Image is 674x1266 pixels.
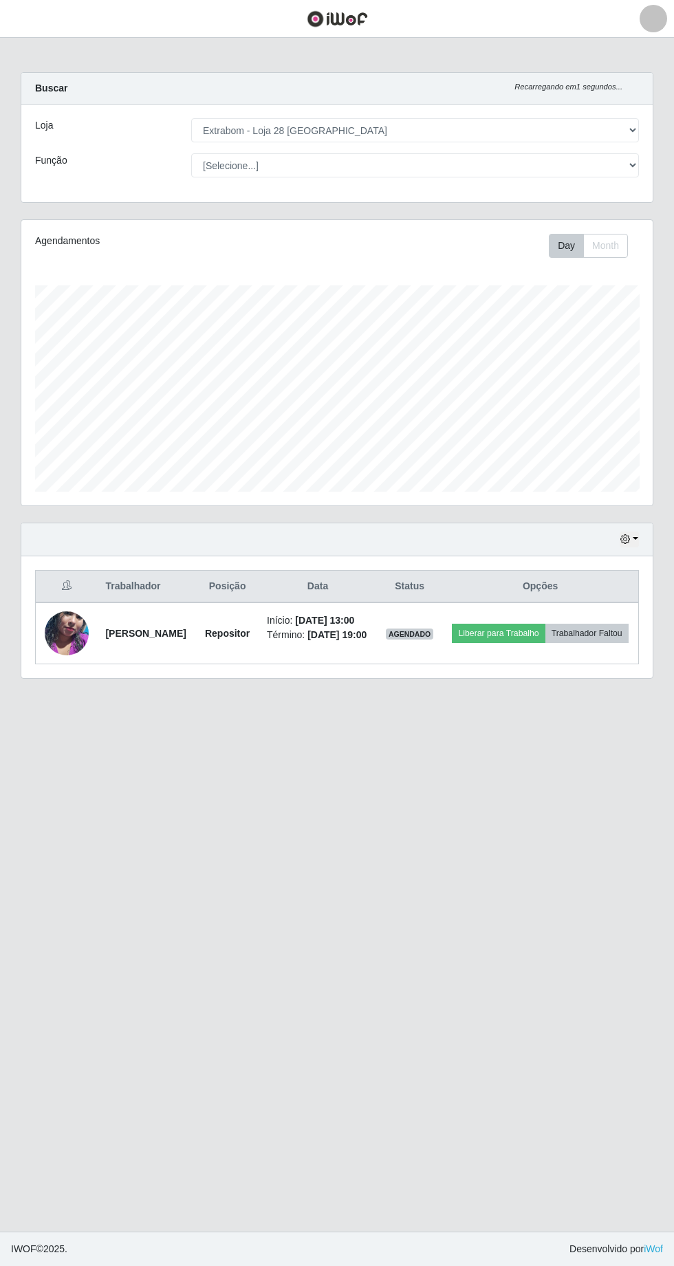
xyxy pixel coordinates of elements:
[295,615,354,626] time: [DATE] 13:00
[514,83,622,91] i: Recarregando em 1 segundos...
[35,118,53,133] label: Loja
[196,571,259,603] th: Posição
[307,10,368,28] img: CoreUI Logo
[307,629,367,640] time: [DATE] 19:00
[267,613,369,628] li: Início:
[442,571,638,603] th: Opções
[267,628,369,642] li: Término:
[105,628,186,639] strong: [PERSON_NAME]
[259,571,377,603] th: Data
[549,234,639,258] div: Toolbar with button groups
[452,624,545,643] button: Liberar para Trabalho
[569,1242,663,1256] span: Desenvolvido por
[549,234,628,258] div: First group
[97,571,196,603] th: Trabalhador
[11,1243,36,1254] span: IWOF
[45,594,89,673] img: 1756731300659.jpeg
[545,624,629,643] button: Trabalhador Faltou
[386,629,434,640] span: AGENDADO
[11,1242,67,1256] span: © 2025 .
[35,83,67,94] strong: Buscar
[377,571,442,603] th: Status
[35,234,274,248] div: Agendamentos
[583,234,628,258] button: Month
[35,153,67,168] label: Função
[205,628,250,639] strong: Repositor
[549,234,584,258] button: Day
[644,1243,663,1254] a: iWof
